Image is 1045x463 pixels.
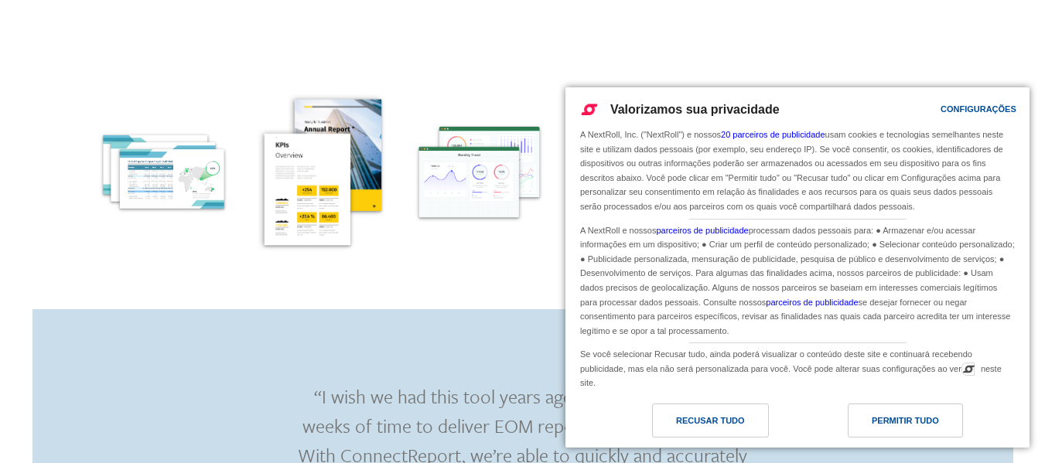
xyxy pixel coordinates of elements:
div: A NextRoll e nossos processam dados pessoais para: ● Armazenar e/ou acessar informações em um dis... [577,220,1018,340]
a: parceiros de publicidade [766,298,858,307]
a: Configurações [914,97,951,125]
div: Configurações [941,100,1016,117]
span: Valorizamos sua privacidade [610,103,780,116]
a: 20 parceiros de publicidade [721,130,825,139]
a: Recusar tudo [575,403,797,445]
div: Recusar tudo [676,412,745,429]
div: A NextRoll, Inc. ("NextRoll") e nossos usam cookies e tecnologias semelhantes neste site e utiliz... [577,126,1018,215]
div: Se você selecionar Recusar tudo, ainda poderá visualizar o conteúdo deste site e continuará receb... [577,343,1018,392]
a: parceiros de publicidade [656,226,748,235]
a: Permitir Tudo [797,403,1020,445]
div: Permitir Tudo [872,412,939,429]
